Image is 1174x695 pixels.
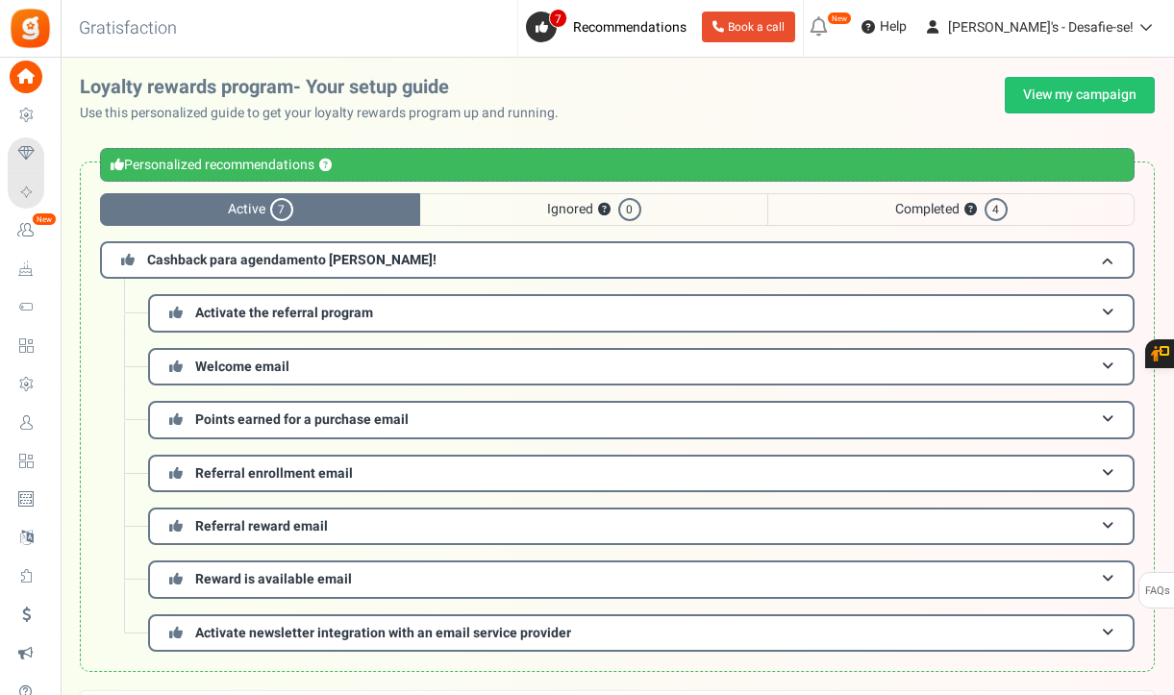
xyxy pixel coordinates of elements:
[854,12,914,42] a: Help
[549,9,567,28] span: 7
[147,250,437,270] span: Cashback para agendamento [PERSON_NAME]!
[702,12,795,42] a: Book a call
[195,410,409,430] span: Points earned for a purchase email
[270,198,293,221] span: 7
[32,212,57,226] em: New
[598,204,611,216] button: ?
[195,463,353,484] span: Referral enrollment email
[319,160,332,172] button: ?
[526,12,694,42] a: 7 Recommendations
[767,193,1135,226] span: Completed
[100,193,420,226] span: Active
[8,214,52,247] a: New
[195,516,328,536] span: Referral reward email
[875,17,907,37] span: Help
[618,198,641,221] span: 0
[195,569,352,589] span: Reward is available email
[1144,573,1170,609] span: FAQs
[80,104,574,123] p: Use this personalized guide to get your loyalty rewards program up and running.
[573,17,687,37] span: Recommendations
[9,7,52,50] img: Gratisfaction
[827,12,852,25] em: New
[195,623,571,643] span: Activate newsletter integration with an email service provider
[80,77,574,98] h2: Loyalty rewards program- Your setup guide
[195,357,289,377] span: Welcome email
[1005,77,1155,113] a: View my campaign
[948,17,1134,37] span: [PERSON_NAME]'s - Desafie-se!
[420,193,767,226] span: Ignored
[58,10,198,48] h3: Gratisfaction
[985,198,1008,221] span: 4
[195,303,373,323] span: Activate the referral program
[964,204,977,216] button: ?
[100,148,1135,182] div: Personalized recommendations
